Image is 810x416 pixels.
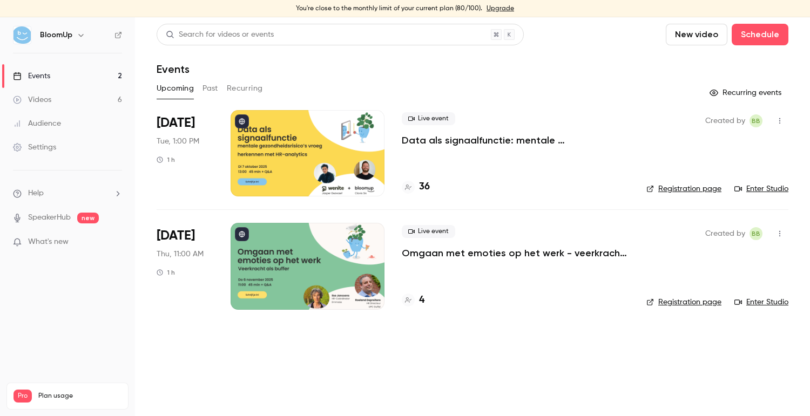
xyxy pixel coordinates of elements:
[646,297,721,308] a: Registration page
[227,80,263,97] button: Recurring
[157,223,213,309] div: Nov 6 Thu, 11:00 AM (Europe/Brussels)
[419,293,424,308] h4: 4
[752,114,760,127] span: BB
[13,390,32,403] span: Pro
[666,24,727,45] button: New video
[40,30,72,40] h6: BloomUp
[13,26,31,44] img: BloomUp
[157,136,199,147] span: Tue, 1:00 PM
[157,268,175,277] div: 1 h
[734,297,788,308] a: Enter Studio
[402,134,629,147] a: Data als signaalfunctie: mentale gezondheidsrisico’s vroeg herkennen met HR-analytics
[13,188,122,199] li: help-dropdown-opener
[157,227,195,244] span: [DATE]
[487,4,514,13] a: Upgrade
[28,236,69,248] span: What's new
[752,227,760,240] span: BB
[402,180,430,194] a: 36
[705,84,788,101] button: Recurring events
[402,112,455,125] span: Live event
[157,249,204,260] span: Thu, 11:00 AM
[402,247,629,260] a: Omgaan met emoties op het werk - veerkracht als buffer
[705,114,745,127] span: Created by
[202,80,218,97] button: Past
[28,188,44,199] span: Help
[732,24,788,45] button: Schedule
[157,80,194,97] button: Upcoming
[157,114,195,132] span: [DATE]
[646,183,721,194] a: Registration page
[750,227,762,240] span: Benjamin Bergers
[419,180,430,194] h4: 36
[157,155,175,164] div: 1 h
[402,293,424,308] a: 4
[166,29,274,40] div: Search for videos or events
[734,183,788,194] a: Enter Studio
[13,118,61,129] div: Audience
[13,142,56,153] div: Settings
[750,114,762,127] span: Benjamin Bergers
[705,227,745,240] span: Created by
[402,225,455,238] span: Live event
[13,94,51,105] div: Videos
[13,71,50,81] div: Events
[38,392,122,400] span: Plan usage
[157,63,190,76] h1: Events
[77,213,99,223] span: new
[28,212,71,223] a: SpeakerHub
[157,110,213,196] div: Oct 7 Tue, 1:00 PM (Europe/Brussels)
